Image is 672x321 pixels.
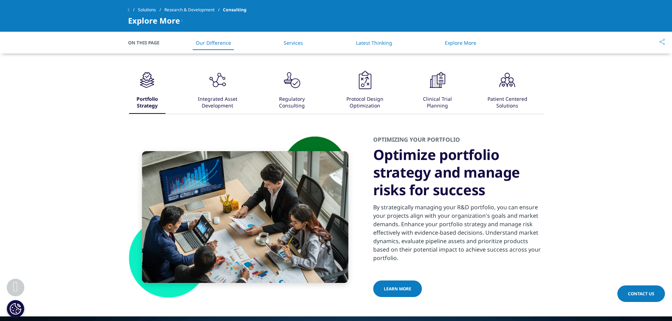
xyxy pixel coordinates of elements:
[356,39,392,46] a: Latest Thinking
[617,285,665,302] a: Contact Us
[128,16,180,25] span: Explore More
[164,4,223,16] a: Research & Development
[138,4,164,16] a: Solutions
[284,39,303,46] a: Services
[415,69,459,114] button: Clinical Trial Planning
[416,92,459,114] div: Clinical Trial Planning
[128,135,363,299] img: shape-3.png
[480,69,534,114] button: Patient Centered Solutions
[336,92,394,114] div: Protocol Design Optimization
[128,69,165,114] button: Portfolio Strategy
[445,39,476,46] a: Explore More
[373,136,544,146] h2: OPTIMIZING YOUR PORTFOLIO
[373,146,544,199] h3: Optimize portfolio strategy and manage risks for success
[270,92,314,114] div: Regulatory Consulting
[129,92,165,114] div: Portfolio Strategy
[188,92,248,114] div: Integrated Asset Development
[269,69,314,114] button: Regulatory Consulting
[384,286,411,292] span: LEARN MORE
[223,4,247,16] span: Consulting
[187,69,248,114] button: Integrated Asset Development
[628,291,654,297] span: Contact Us
[7,300,24,317] button: Paramètres des cookies
[373,280,422,297] a: LEARN MORE
[481,92,534,114] div: Patient Centered Solutions
[196,39,231,46] a: Our Difference
[373,203,544,266] p: By strategically managing your R&D portfolio, you can ensure your projects align with your organi...
[128,39,167,46] span: On This Page
[335,69,394,114] button: Protocol Design Optimization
